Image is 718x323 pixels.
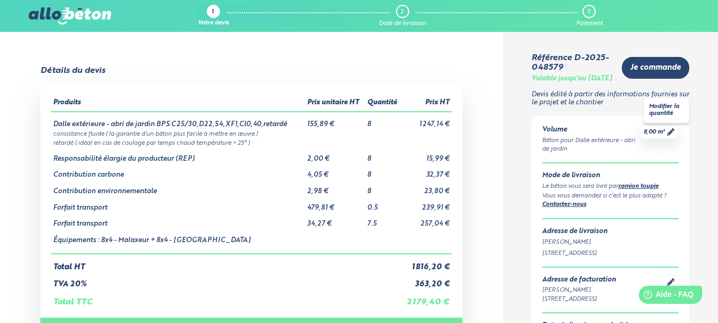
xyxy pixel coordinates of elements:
div: 3 [587,9,590,15]
td: Total TTC [51,289,401,307]
a: 1 Votre devis [198,5,229,27]
div: 2 [400,9,403,15]
div: [PERSON_NAME] [542,286,616,295]
div: Le béton vous sera livré par [542,182,679,192]
td: Dalle extérieure - abri de jardin BPS C25/30,D22,S4,XF1,Cl0,40,retardé [51,112,305,129]
td: consistance fluide ( la garantie d’un béton plus facile à mettre en œuvre ) [51,129,452,138]
th: Quantité [365,95,401,112]
div: Vous vous demandez si c’est le plus adapté ? . [542,192,679,210]
td: 2,00 € [305,147,365,163]
td: 8 [365,147,401,163]
a: Contactez-nous [542,202,586,208]
td: retardé ( idéal en cas de coulage par temps chaud température > 25° ) [51,138,452,147]
td: Forfait transport [51,196,305,212]
td: 257,04 € [401,212,452,228]
div: Béton pour Dalle extérieure - abri de jardin [542,136,639,154]
td: Contribution carbone [51,163,305,179]
a: 3 Paiement [576,5,603,27]
div: Date de livraison [379,20,426,27]
td: 479,81 € [305,196,365,212]
div: [PERSON_NAME] [542,238,679,247]
td: Forfait transport [51,212,305,228]
div: Paiement [576,20,603,27]
iframe: Help widget launcher [623,281,706,311]
img: allobéton [29,7,111,24]
td: 34,27 € [305,212,365,228]
div: 1 [212,9,214,16]
div: Détails du devis [40,66,105,76]
td: 8 [365,163,401,179]
td: Équipements : 8x4 - Malaxeur + 8x4 - [GEOGRAPHIC_DATA] [51,228,305,254]
span: 8,00 m³ [644,128,665,136]
td: Responsabilité élargie du producteur (REP) [51,147,305,163]
div: [STREET_ADDRESS] [542,249,679,258]
th: Prix HT [401,95,452,112]
td: TVA 20% [51,271,401,289]
td: 2,98 € [305,179,365,196]
td: Total HT [51,254,401,272]
td: 8 [365,112,401,129]
td: 363,20 € [401,271,452,289]
td: 23,80 € [401,179,452,196]
p: Devis édité à partir des informations fournies sur le projet et le chantier [531,91,689,106]
div: Adresse de livraison [542,228,679,236]
td: 1 247,14 € [401,112,452,129]
a: Je commande [622,57,689,79]
a: camion toupie [618,184,658,189]
td: 1 816,20 € [401,254,452,272]
td: 32,37 € [401,163,452,179]
th: Prix unitaire HT [305,95,365,112]
div: Mode de livraison [542,172,679,180]
td: 0.5 [365,196,401,212]
div: Volume [542,126,639,134]
div: Votre devis [198,20,229,27]
td: Contribution environnementale [51,179,305,196]
div: [STREET_ADDRESS] [542,295,616,304]
a: 2 Date de livraison [379,5,426,27]
td: 239,91 € [401,196,452,212]
th: Produits [51,95,305,112]
span: Je commande [630,63,681,72]
td: 7.5 [365,212,401,228]
div: Référence D-2025-048579 [531,53,613,73]
td: 15,99 € [401,147,452,163]
td: 4,05 € [305,163,365,179]
td: 2 179,40 € [401,289,452,307]
td: 8 [365,179,401,196]
div: Valable jusqu'au [DATE] [531,75,612,83]
td: 155,89 € [305,112,365,129]
div: Adresse de facturation [542,276,616,284]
